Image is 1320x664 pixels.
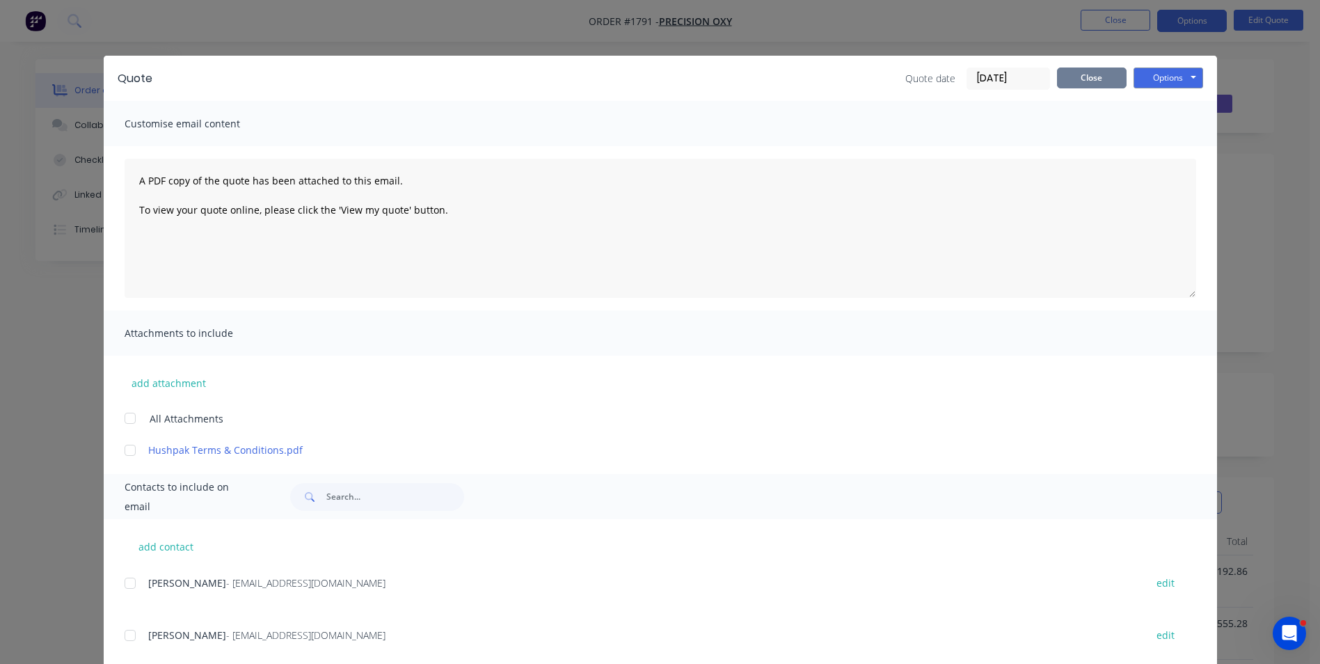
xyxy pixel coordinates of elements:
[226,629,385,642] span: - [EMAIL_ADDRESS][DOMAIN_NAME]
[125,114,278,134] span: Customise email content
[125,536,208,557] button: add contact
[118,70,152,87] div: Quote
[125,477,256,516] span: Contacts to include on email
[150,411,223,426] span: All Attachments
[125,372,213,393] button: add attachment
[1148,574,1183,592] button: edit
[1134,68,1203,88] button: Options
[148,443,1131,457] a: Hushpak Terms & Conditions.pdf
[1057,68,1127,88] button: Close
[148,576,226,590] span: [PERSON_NAME]
[1148,626,1183,645] button: edit
[148,629,226,642] span: [PERSON_NAME]
[125,159,1196,298] textarea: A PDF copy of the quote has been attached to this email. To view your quote online, please click ...
[905,71,955,86] span: Quote date
[125,324,278,343] span: Attachments to include
[1273,617,1306,650] iframe: Intercom live chat
[226,576,385,590] span: - [EMAIL_ADDRESS][DOMAIN_NAME]
[326,483,464,511] input: Search...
